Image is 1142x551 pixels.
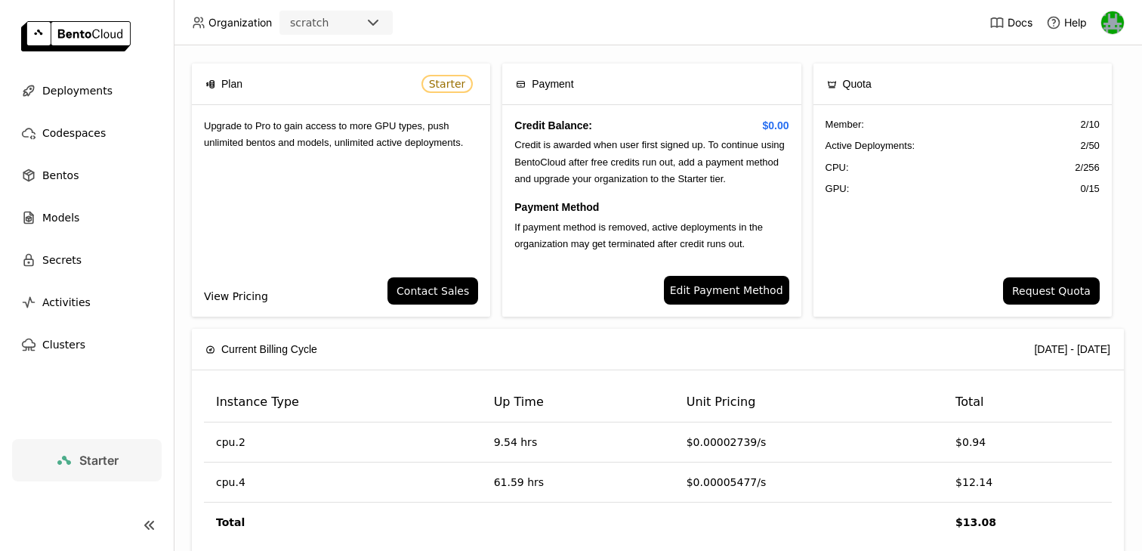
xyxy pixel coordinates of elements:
[204,288,268,305] a: View Pricing
[514,117,789,134] h4: Credit Balance:
[221,76,242,92] span: Plan
[429,78,466,90] span: Starter
[1003,277,1100,305] button: Request Quota
[42,293,91,311] span: Activities
[943,423,1112,463] td: $0.94
[290,15,329,30] div: scratch
[12,76,162,106] a: Deployments
[532,76,573,92] span: Payment
[42,209,79,227] span: Models
[42,166,79,184] span: Bentos
[204,382,482,423] th: Instance Type
[204,423,482,463] td: cpu.2
[12,287,162,317] a: Activities
[42,336,85,354] span: Clusters
[943,463,1112,503] td: $12.14
[208,16,272,29] span: Organization
[204,120,463,148] span: Upgrade to Pro to gain access to more GPU types, push unlimited bentos and models, unlimited acti...
[514,199,789,215] h4: Payment Method
[42,82,113,100] span: Deployments
[12,330,162,360] a: Clusters
[12,160,162,190] a: Bentos
[482,423,674,463] td: 9.54 hrs
[1008,16,1032,29] span: Docs
[843,76,872,92] span: Quota
[826,138,915,153] span: Active Deployments :
[670,282,783,299] span: Edit Payment Method
[482,463,674,503] td: 61.59 hrs
[1046,15,1087,30] div: Help
[42,251,82,269] span: Secrets
[12,203,162,233] a: Models
[387,277,478,305] button: Contact Sales
[221,341,317,358] span: Current Billing Cycle
[955,516,996,528] strong: $13.08
[989,15,1032,30] a: Docs
[204,463,482,503] td: cpu.4
[943,382,1112,423] th: Total
[664,276,789,305] a: Edit Payment Method
[12,245,162,275] a: Secrets
[674,382,943,423] th: Unit Pricing
[674,463,943,503] td: $0.00005477/s
[674,423,943,463] td: $0.00002739/s
[1064,16,1087,29] span: Help
[21,21,131,51] img: logo
[330,16,332,31] input: Selected scratch.
[12,439,162,481] a: Starter
[1081,138,1100,153] span: 2 / 50
[826,181,850,197] span: GPU:
[482,382,674,423] th: Up Time
[826,160,849,175] span: CPU:
[1101,11,1124,34] img: Sean Hickey
[42,124,106,142] span: Codespaces
[1081,117,1100,132] span: 2 / 10
[216,516,245,528] strong: Total
[1081,181,1100,197] span: 0 / 15
[763,117,789,134] span: $0.00
[514,221,763,249] span: If payment method is removed, active deployments in the organization may get terminated after cre...
[514,139,784,184] span: Credit is awarded when user first signed up. To continue using BentoCloud after free credits run ...
[12,118,162,148] a: Codespaces
[79,453,119,468] span: Starter
[1034,341,1110,358] div: [DATE] - [DATE]
[1075,160,1100,175] span: 2 / 256
[826,117,864,132] span: Member :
